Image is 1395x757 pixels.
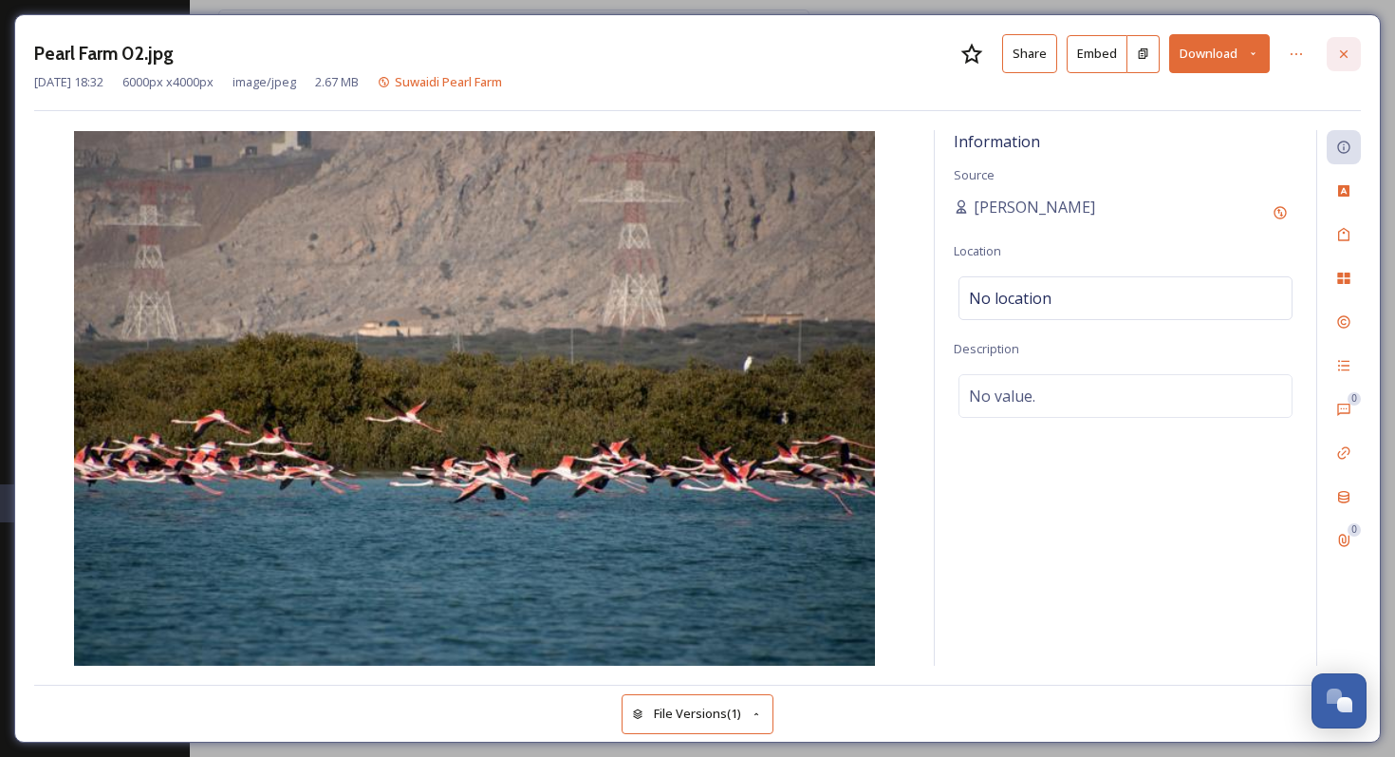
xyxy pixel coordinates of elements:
[954,131,1040,152] span: Information
[1067,35,1127,73] button: Embed
[969,385,1035,407] span: No value.
[974,196,1095,218] span: [PERSON_NAME]
[232,73,296,91] span: image/jpeg
[954,166,995,183] span: Source
[122,73,214,91] span: 6000 px x 4000 px
[34,40,174,67] h3: Pearl Farm 02.jpg
[395,73,502,90] span: Suwaidi Pearl Farm
[34,73,103,91] span: [DATE] 18:32
[1348,392,1361,406] div: 0
[954,242,1001,259] span: Location
[1348,523,1361,537] div: 0
[622,694,773,733] button: File Versions(1)
[315,73,359,91] span: 2.67 MB
[1169,34,1270,73] button: Download
[969,287,1051,310] span: No location
[34,131,915,666] img: 528552c2-1387-42ab-a921-4307e35db318.jpg
[1002,34,1057,73] button: Share
[1311,673,1367,729] button: Open Chat
[954,340,1019,357] span: Description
